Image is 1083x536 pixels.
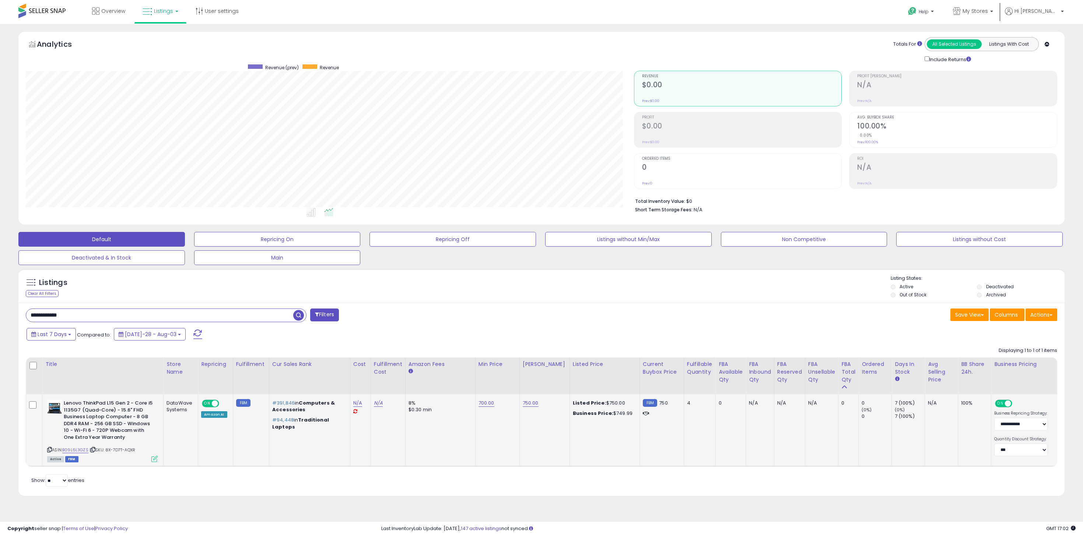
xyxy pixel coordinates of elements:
[927,39,982,49] button: All Selected Listings
[857,157,1057,161] span: ROI
[1026,308,1057,321] button: Actions
[996,401,1005,407] span: ON
[272,417,344,430] p: in
[857,133,872,138] small: 0.00%
[31,477,84,484] span: Show: entries
[642,163,842,173] h2: 0
[896,232,1063,247] button: Listings without Cost
[862,407,872,413] small: (0%)
[893,41,922,48] div: Totals For
[950,308,989,321] button: Save View
[167,360,195,376] div: Store Name
[101,7,125,15] span: Overview
[409,400,470,406] div: 8%
[900,283,913,290] label: Active
[573,410,634,417] div: $749.99
[409,406,470,413] div: $0.30 min
[994,437,1048,442] label: Quantity Discount Strategy:
[125,331,176,338] span: [DATE]-28 - Aug-03
[236,360,266,368] div: Fulfillment
[374,399,383,407] a: N/A
[203,401,212,407] span: ON
[236,399,250,407] small: FBM
[986,292,1006,298] label: Archived
[919,55,980,63] div: Include Returns
[1014,7,1059,15] span: Hi [PERSON_NAME]
[479,399,494,407] a: 700.00
[201,411,227,418] div: Amazon AI
[37,39,86,51] h5: Analytics
[26,290,59,297] div: Clear All Filters
[857,81,1057,91] h2: N/A
[353,399,362,407] a: N/A
[895,400,925,406] div: 7 (100%)
[900,292,926,298] label: Out of Stock
[272,416,329,430] span: Traditional Laptops
[310,308,339,321] button: Filters
[523,360,567,368] div: [PERSON_NAME]
[265,64,299,71] span: Revenue (prev)
[201,360,229,368] div: Repricing
[47,456,64,462] span: All listings currently available for purchase on Amazon
[777,360,802,384] div: FBA Reserved Qty
[18,250,185,265] button: Deactivated & In Stock
[523,399,539,407] a: 750.00
[841,400,853,406] div: 0
[47,400,62,415] img: 41gVfCwz4NL._SL40_.jpg
[994,360,1069,368] div: Business Pricing
[479,360,516,368] div: Min Price
[154,7,173,15] span: Listings
[635,207,693,213] b: Short Term Storage Fees:
[374,360,402,376] div: Fulfillment Cost
[90,447,135,453] span: | SKU: 8X-7D7T-AQXR
[573,360,637,368] div: Listed Price
[194,232,361,247] button: Repricing On
[272,399,295,406] span: #391,846
[45,360,160,368] div: Title
[194,250,361,265] button: Main
[719,400,740,406] div: 0
[642,116,842,120] span: Profit
[857,116,1057,120] span: Avg. Buybox Share
[895,360,922,376] div: Days In Stock
[642,157,842,161] span: Ordered Items
[409,360,472,368] div: Amazon Fees
[777,400,799,406] div: N/A
[642,74,842,78] span: Revenue
[961,360,988,376] div: BB Share 24h.
[857,122,1057,132] h2: 100.00%
[928,400,952,406] div: N/A
[65,456,78,462] span: FBM
[573,399,606,406] b: Listed Price:
[218,401,230,407] span: OFF
[64,400,153,442] b: Lenovo ThinkPad L15 Gen 2 - Core i5 1135G7 (Quad-Core) - 15.6" FHD Business Laptop Computer - 8 G...
[27,328,76,341] button: Last 7 Days
[808,360,835,384] div: FBA Unsellable Qty
[642,140,659,144] small: Prev: $0.00
[114,328,186,341] button: [DATE]-28 - Aug-03
[857,74,1057,78] span: Profit [PERSON_NAME]
[545,232,712,247] button: Listings without Min/Max
[272,360,347,368] div: Cur Sales Rank
[642,122,842,132] h2: $0.00
[919,8,929,15] span: Help
[687,360,712,376] div: Fulfillable Quantity
[963,7,988,15] span: My Stores
[1005,7,1064,24] a: Hi [PERSON_NAME]
[369,232,536,247] button: Repricing Off
[320,64,339,71] span: Revenue
[749,360,771,384] div: FBA inbound Qty
[999,347,1057,354] div: Displaying 1 to 1 of 1 items
[694,206,702,213] span: N/A
[353,360,368,368] div: Cost
[895,376,899,382] small: Days In Stock.
[38,331,67,338] span: Last 7 Days
[961,400,985,406] div: 100%
[642,99,659,103] small: Prev: $0.00
[986,283,1014,290] label: Deactivated
[891,275,1065,282] p: Listing States:
[895,407,905,413] small: (0%)
[573,410,613,417] b: Business Price:
[908,7,917,16] i: Get Help
[981,39,1036,49] button: Listings With Cost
